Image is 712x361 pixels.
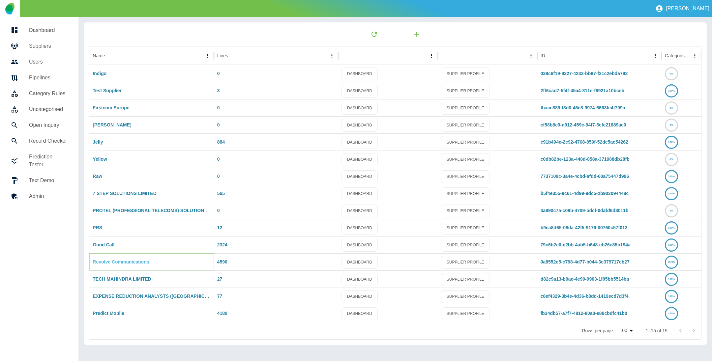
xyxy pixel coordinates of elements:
a: 99.9% [665,259,678,264]
a: Uncategorised [5,101,73,117]
p: Rows per page: [582,327,614,334]
button: Lines column menu [327,51,337,60]
a: SUPPLIER PROFILE [441,85,490,97]
a: Indigo [93,71,106,76]
a: 4590 [217,259,227,264]
a: DASHBOARD [341,68,378,80]
a: Suppliers [5,38,73,54]
a: 3a890c7a-c09b-4709-bdcf-0dafd6d3011b [541,208,629,213]
a: 100% [665,88,678,93]
a: DASHBOARD [341,222,378,235]
a: [PERSON_NAME] [93,122,131,127]
a: DASHBOARD [341,273,378,286]
button: Name column menu [203,51,212,60]
a: DASHBOARD [341,153,378,166]
a: 565 [217,191,225,196]
a: c91b494e-2e92-4768-859f-52dc5ac54262 [541,139,628,145]
a: c0db82be-123a-448d-858a-371988db28fb [541,156,630,162]
a: 7737109c-3a4e-4cbd-afdd-60a75447d996 [541,174,629,179]
a: 77 [217,293,222,299]
a: 0 [217,156,220,162]
a: 2ff6cad7-5f4f-45a4-811e-f6921a10bceb [541,88,624,93]
button: column menu [427,51,436,60]
a: 0a8552c5-c798-4d77-b044-3c379717cb27 [541,259,630,264]
a: Dashboard [5,22,73,38]
a: fbace889-f3d0-46e8-9974-6663fe4f709a [541,105,625,110]
a: 100% [665,276,678,282]
a: Record Checker [5,133,73,149]
a: DASHBOARD [341,85,378,97]
text: 100% [668,192,675,195]
a: SUPPLIER PROFILE [441,205,490,217]
a: DASHBOARD [341,239,378,252]
a: 27 [217,276,222,282]
a: Predict Mobile [93,311,124,316]
a: SUPPLIER PROFILE [441,153,490,166]
p: [PERSON_NAME] [666,6,709,12]
a: cf58b8c9-d912-459c-94f7-5cfe21889ae9 [541,122,626,127]
a: DASHBOARD [341,290,378,303]
a: 100% [665,242,678,247]
a: 3 [217,88,220,93]
text: 99.9% [668,261,675,264]
a: 0% [665,208,678,213]
a: EXPENSE REDUCTION ANALYSTS ([GEOGRAPHIC_DATA]) LIMITED [93,293,242,299]
a: 100% [665,225,678,230]
a: 0 [217,71,220,76]
text: 100% [668,278,675,281]
a: PROTEL (PROFESSIONAL TELECOMS) SOLUTIONS LIMITED [93,208,227,213]
h5: Prediction Tester [29,153,68,169]
a: 0% [665,122,678,127]
a: Yellow [93,156,107,162]
a: SUPPLIER PROFILE [441,307,490,320]
div: Lines [217,53,228,58]
a: 12 [217,225,222,230]
text: 0% [669,158,673,161]
button: column menu [526,51,536,60]
a: SUPPLIER PROFILE [441,273,490,286]
a: DASHBOARD [341,256,378,269]
text: 100% [668,312,675,315]
a: DASHBOARD [341,187,378,200]
div: Categorised [665,53,690,58]
a: TECH MAHINDRA LIMITED [93,276,151,282]
h5: Category Rules [29,90,68,97]
a: Prediction Tester [5,149,73,173]
text: 100% [668,243,675,246]
a: DASHBOARD [341,102,378,115]
text: 100% [668,141,675,144]
a: 039c6f19-9327-4233-bb87-f31c2ebda792 [541,71,628,76]
a: DASHBOARD [341,307,378,320]
a: c8ef4329-3b4e-4d36-b8dd-1419ecd7d3f4 [541,293,629,299]
a: 7 STEP SOLUTIONS LIMITED [93,191,156,196]
a: Open Inquiry [5,117,73,133]
img: Logo [5,3,14,14]
text: 0% [669,72,673,75]
a: 884 [217,139,225,145]
a: 0% [665,105,678,110]
a: 79c6b2e0-c2bb-4ab5-b648-cb26c85b194a [541,242,631,247]
a: DASHBOARD [341,205,378,217]
a: 100% [665,293,678,299]
h5: Pipelines [29,74,68,82]
a: 100% [665,311,678,316]
a: SUPPLIER PROFILE [441,102,490,115]
button: ID column menu [651,51,660,60]
h5: Text Demo [29,177,68,184]
a: SUPPLIER PROFILE [441,68,490,80]
text: 0% [669,209,673,212]
h5: Admin [29,192,68,200]
h5: Users [29,58,68,66]
a: DASHBOARD [341,170,378,183]
a: 2324 [217,242,227,247]
a: b5f4e355-9c61-4d99-9dc5-2b902094448c [541,191,629,196]
a: Admin [5,188,73,204]
h5: Record Checker [29,137,68,145]
a: SUPPLIER PROFILE [441,119,490,132]
a: d82c9a13-b9ae-4e99-9903-1f05bb5514ba [541,276,629,282]
div: 100 [617,326,635,335]
button: Categorised column menu [690,51,699,60]
a: DASHBOARD [341,136,378,149]
a: 0 [217,208,220,213]
button: [PERSON_NAME] [653,2,712,15]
